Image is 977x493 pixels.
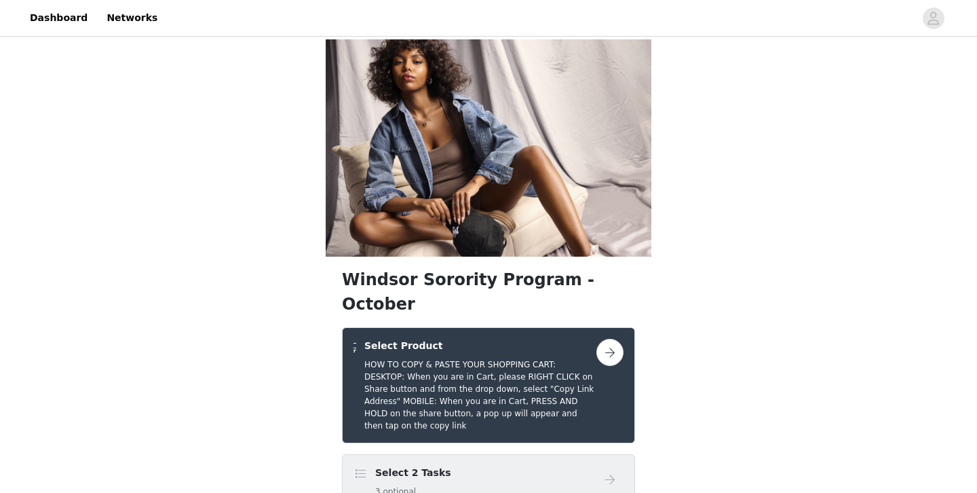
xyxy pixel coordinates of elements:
h1: Windsor Sorority Program - October [342,268,635,316]
div: Select Product [342,327,635,443]
img: campaign image [326,39,651,257]
h5: HOW TO COPY & PASTE YOUR SHOPPING CART: DESKTOP: When you are in Cart, please RIGHT CLICK on Shar... [364,359,596,432]
h4: Select 2 Tasks [375,466,451,480]
div: avatar [927,7,940,29]
a: Networks [98,3,166,33]
a: Dashboard [22,3,96,33]
h4: Select Product [364,339,596,353]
